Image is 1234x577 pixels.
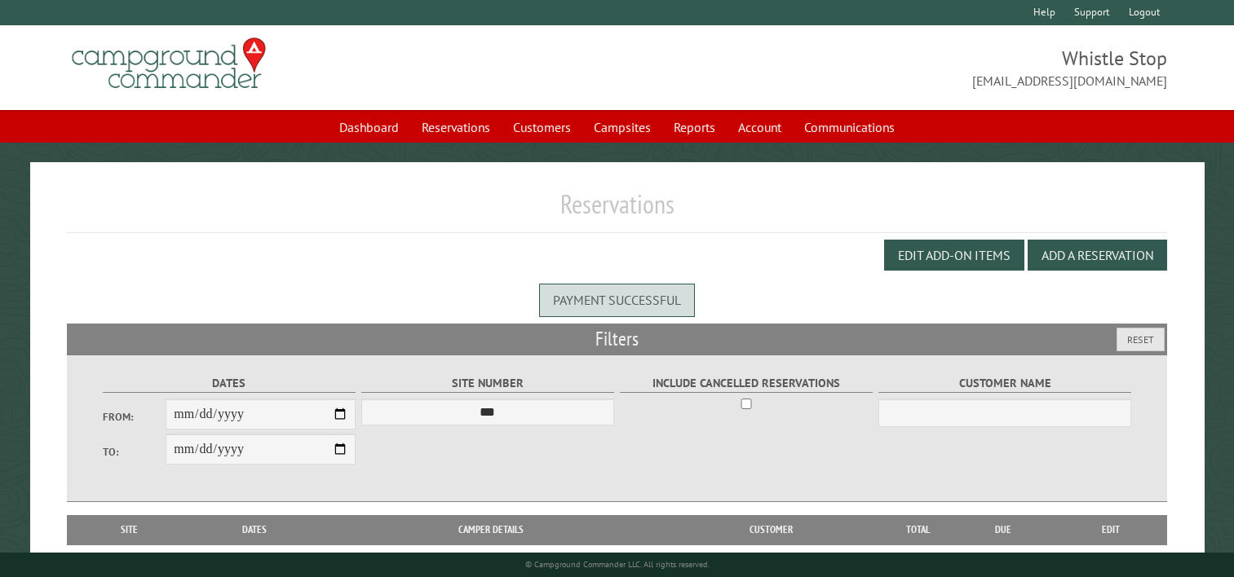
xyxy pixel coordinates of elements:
[657,515,886,544] th: Customer
[620,374,874,393] label: Include Cancelled Reservations
[184,515,325,544] th: Dates
[67,188,1167,233] h1: Reservations
[878,374,1132,393] label: Customer Name
[794,112,904,143] a: Communications
[361,374,615,393] label: Site Number
[503,112,581,143] a: Customers
[1055,515,1167,544] th: Edit
[886,515,951,544] th: Total
[1028,240,1167,271] button: Add a Reservation
[617,45,1168,90] span: Whistle Stop [EMAIL_ADDRESS][DOMAIN_NAME]
[67,32,271,95] img: Campground Commander
[103,409,166,425] label: From:
[1117,328,1165,351] button: Reset
[884,240,1024,271] button: Edit Add-on Items
[67,324,1167,355] h2: Filters
[951,515,1055,544] th: Due
[412,112,500,143] a: Reservations
[525,559,710,570] small: © Campground Commander LLC. All rights reserved.
[75,515,184,544] th: Site
[325,515,657,544] th: Camper Details
[584,112,661,143] a: Campsites
[103,444,166,460] label: To:
[330,112,409,143] a: Dashboard
[103,374,356,393] label: Dates
[664,112,725,143] a: Reports
[728,112,791,143] a: Account
[539,284,695,316] div: Payment successful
